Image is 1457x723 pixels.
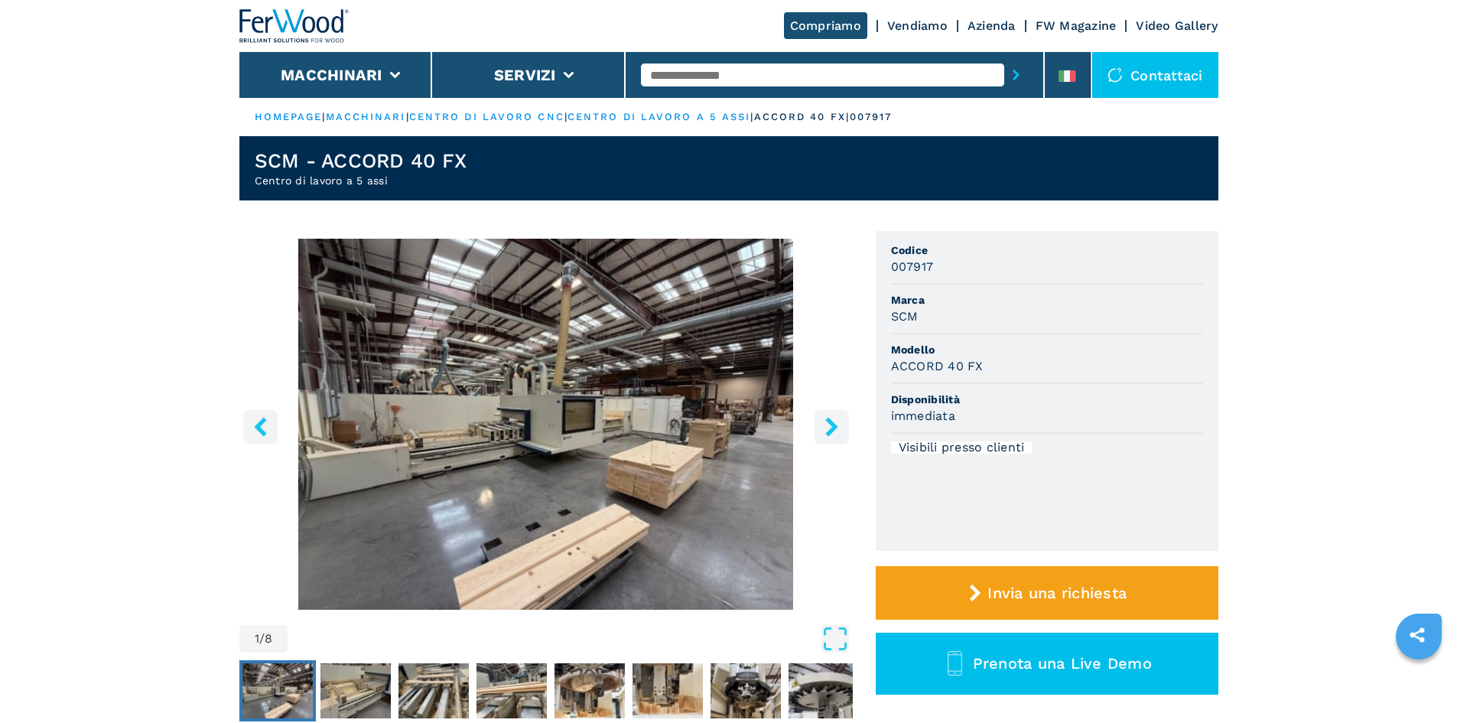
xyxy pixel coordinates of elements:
[629,660,706,721] button: Go to Slide 6
[239,239,853,610] img: Centro di lavoro a 5 assi SCM ACCORD 40 FX
[891,308,919,325] h3: SCM
[633,663,703,718] img: e6bacd298331fff8797faf5aa5f419c8
[1392,654,1446,712] iframe: Chat
[1092,52,1218,98] div: Contattaci
[987,584,1127,602] span: Invia una richiesta
[707,660,784,721] button: Go to Slide 7
[789,663,859,718] img: b3dee79871a118991725be5a52cb3d2f
[1136,18,1218,33] a: Video Gallery
[564,111,568,122] span: |
[326,111,406,122] a: macchinari
[850,110,893,124] p: 007917
[1004,57,1028,93] button: submit-button
[281,66,382,84] button: Macchinari
[409,111,564,122] a: centro di lavoro cnc
[815,409,849,444] button: right-button
[891,342,1203,357] span: Modello
[494,66,556,84] button: Servizi
[395,660,472,721] button: Go to Slide 3
[785,660,862,721] button: Go to Slide 8
[891,392,1203,407] span: Disponibilità
[476,663,547,718] img: c2336279eb4bf731605cf0176b012710
[876,633,1218,695] button: Prenota una Live Demo
[322,111,325,122] span: |
[255,111,323,122] a: HOMEPAGE
[968,18,1016,33] a: Azienda
[754,110,850,124] p: accord 40 fx |
[255,173,467,188] h2: Centro di lavoro a 5 assi
[555,663,625,718] img: 45c5d597b6357c1a6b0d5c6e80993391
[320,663,391,718] img: fcacb72998108033f5dab8d345a3f436
[784,12,867,39] a: Compriamo
[243,409,278,444] button: left-button
[891,407,955,425] h3: immediata
[1036,18,1117,33] a: FW Magazine
[1398,616,1436,654] a: sharethis
[973,654,1152,673] span: Prenota una Live Demo
[891,441,1033,454] div: Visibili presso clienti
[750,111,753,122] span: |
[259,633,265,645] span: /
[255,633,259,645] span: 1
[239,9,350,43] img: Ferwood
[473,660,550,721] button: Go to Slide 4
[887,18,948,33] a: Vendiamo
[317,660,394,721] button: Go to Slide 2
[242,663,313,718] img: 63d685a9d2d5d4111efd905005156a3e
[265,633,272,645] span: 8
[891,292,1203,308] span: Marca
[239,239,853,610] div: Go to Slide 1
[891,258,934,275] h3: 007917
[1107,67,1123,83] img: Contattaci
[891,357,984,375] h3: ACCORD 40 FX
[398,663,469,718] img: 2790fce1fcaac83f0907c72c5bb5c0a3
[551,660,628,721] button: Go to Slide 5
[291,625,848,653] button: Open Fullscreen
[239,660,316,721] button: Go to Slide 1
[406,111,409,122] span: |
[239,660,853,721] nav: Thumbnail Navigation
[876,566,1218,620] button: Invia una richiesta
[711,663,781,718] img: acd1fe4534b4b36021a8e54e605d33a1
[891,243,1203,258] span: Codice
[568,111,751,122] a: centro di lavoro a 5 assi
[255,148,467,173] h1: SCM - ACCORD 40 FX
